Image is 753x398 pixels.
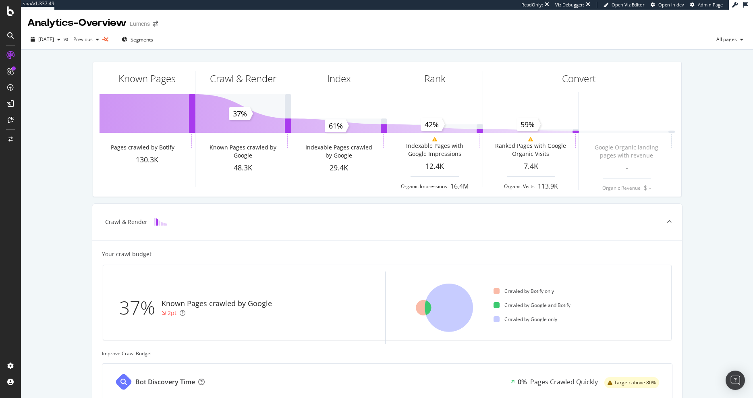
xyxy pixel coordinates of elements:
div: 48.3K [195,163,291,173]
div: Crawled by Google only [494,316,557,323]
div: Bot Discovery Time [135,377,195,387]
div: Known Pages crawled by Google [207,143,279,160]
div: Crawl & Render [105,218,147,226]
div: Known Pages [118,72,176,85]
div: ReadOnly: [521,2,543,8]
a: Open in dev [651,2,684,8]
span: Previous [70,36,93,43]
div: Crawled by Botify only [494,288,554,294]
div: Pages crawled by Botify [111,143,174,151]
button: Previous [70,33,102,46]
span: Segments [131,36,153,43]
button: [DATE] [27,33,64,46]
div: Improve Crawl Budget [102,350,672,357]
div: 37% [119,294,162,321]
div: 12.4K [387,161,483,172]
div: Known Pages crawled by Google [162,298,272,309]
span: Open Viz Editor [612,2,645,8]
span: All pages [713,36,737,43]
button: All pages [713,33,747,46]
div: Lumens [130,20,150,28]
span: Target: above 80% [614,380,656,385]
div: Indexable Pages with Google Impressions [398,142,471,158]
button: Segments [118,33,156,46]
div: 16.4M [450,182,469,191]
div: warning label [604,377,659,388]
div: Indexable Pages crawled by Google [303,143,375,160]
img: block-icon [154,218,167,226]
div: Organic Impressions [401,183,447,190]
div: Viz Debugger: [555,2,584,8]
div: Your crawl budget [102,250,151,258]
a: Admin Page [690,2,723,8]
span: vs [64,35,70,42]
span: Admin Page [698,2,723,8]
div: arrow-right-arrow-left [153,21,158,27]
div: Crawled by Google and Botify [494,302,570,309]
div: Analytics - Overview [27,16,127,30]
span: 2025 Sep. 27th [38,36,54,43]
div: Open Intercom Messenger [726,371,745,390]
div: 29.4K [291,163,387,173]
div: Crawl & Render [210,72,276,85]
div: 0% [518,377,527,387]
div: Rank [424,72,446,85]
a: Open Viz Editor [604,2,645,8]
div: Pages Crawled Quickly [530,377,598,387]
div: 2pt [168,309,176,317]
div: 130.3K [100,155,195,165]
div: Index [327,72,351,85]
span: Open in dev [658,2,684,8]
